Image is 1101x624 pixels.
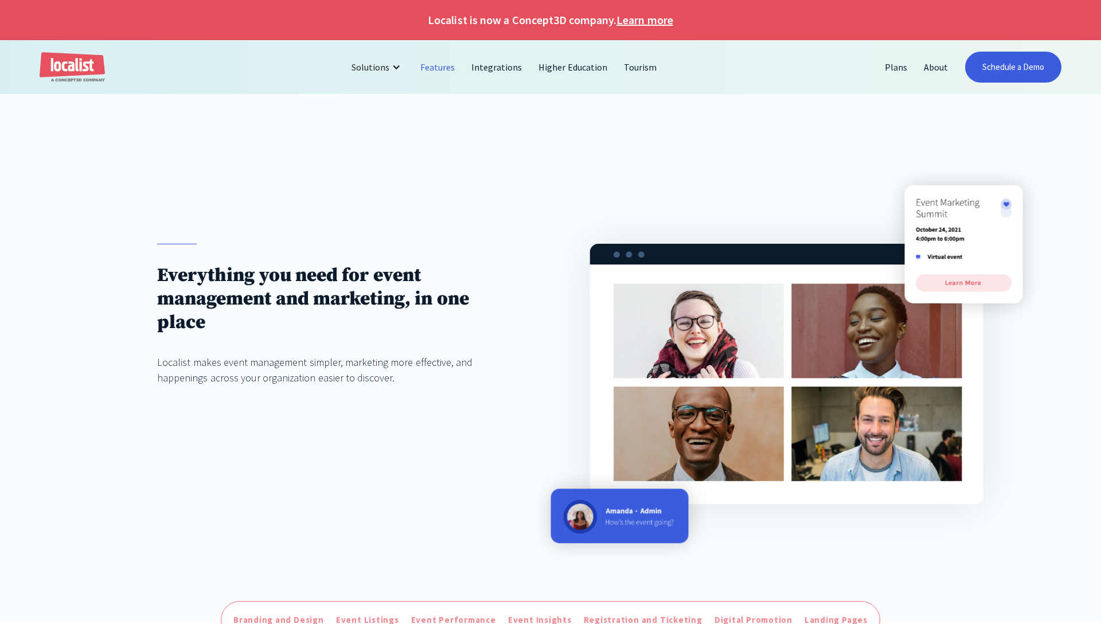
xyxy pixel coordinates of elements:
a: Features [412,53,463,81]
a: Schedule a Demo [965,52,1062,83]
div: Solutions [352,60,389,74]
a: Higher Education [530,53,616,81]
a: home [40,52,105,83]
a: Plans [877,53,916,81]
a: About [916,53,956,81]
a: Tourism [616,53,665,81]
h1: Everything you need for event management and marketing, in one place [157,264,511,334]
a: Integrations [463,53,530,81]
div: Localist makes event management simpler, marketing more effective, and happenings across your org... [157,354,511,385]
a: Learn more [616,11,673,29]
div: Solutions [343,53,412,81]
